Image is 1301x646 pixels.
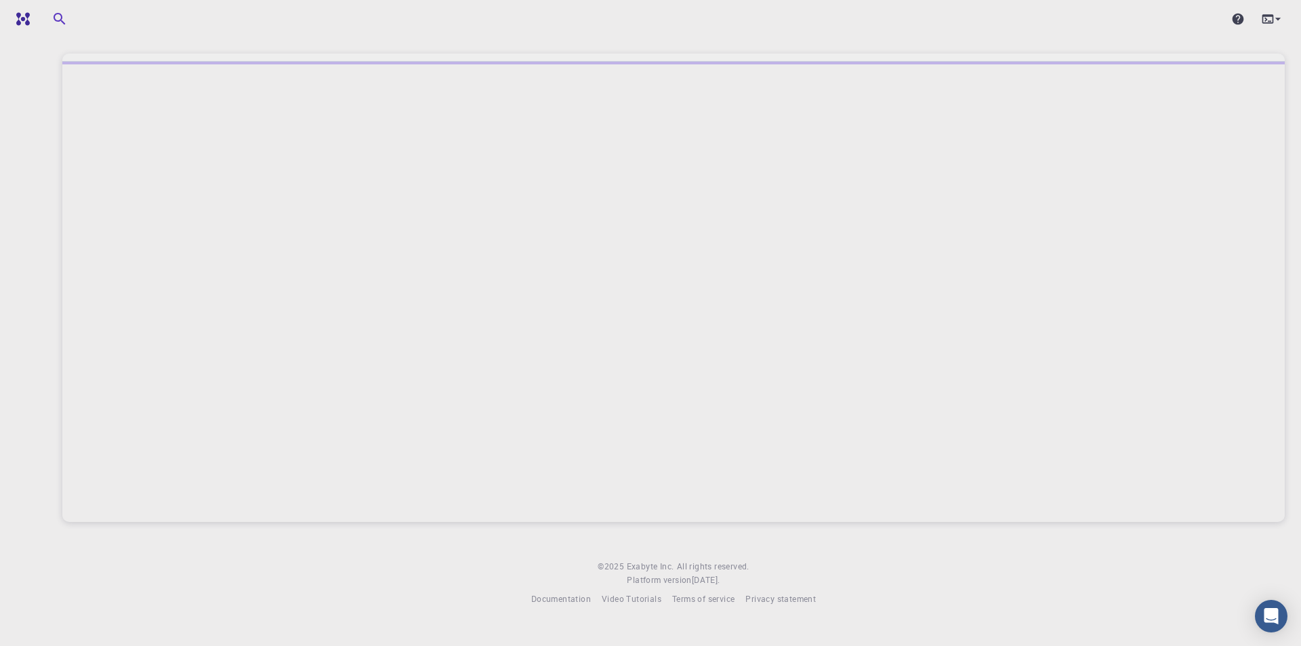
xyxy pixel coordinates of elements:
span: Video Tutorials [602,593,661,604]
span: Platform version [627,573,691,587]
a: [DATE]. [692,573,720,587]
a: Privacy statement [745,592,816,606]
span: Terms of service [672,593,735,604]
span: Exabyte Inc. [627,561,674,571]
a: Documentation [531,592,591,606]
a: Video Tutorials [602,592,661,606]
a: Exabyte Inc. [627,560,674,573]
span: [DATE] . [692,574,720,585]
span: Privacy statement [745,593,816,604]
span: All rights reserved. [677,560,749,573]
a: Terms of service [672,592,735,606]
span: © 2025 [598,560,626,573]
div: Open Intercom Messenger [1255,600,1287,632]
span: Documentation [531,593,591,604]
img: logo [11,12,30,26]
